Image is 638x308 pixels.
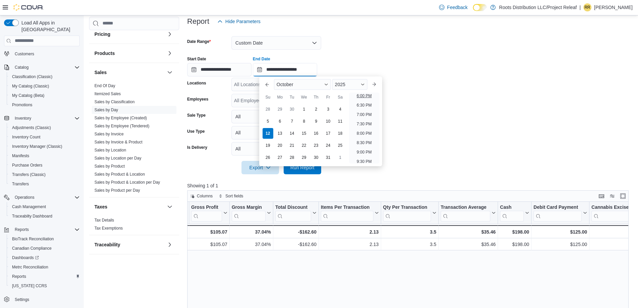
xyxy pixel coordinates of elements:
button: Pricing [166,30,174,38]
div: 37.04% [231,228,271,236]
span: Canadian Compliance [12,246,52,251]
a: Feedback [436,1,470,14]
span: Dashboards [12,255,39,260]
span: Sales by Location [94,147,126,153]
button: Operations [1,193,82,202]
span: 2025 [335,82,345,87]
span: End Of Day [94,83,115,88]
span: Adjustments (Classic) [12,125,51,130]
a: [US_STATE] CCRS [9,282,50,290]
p: [PERSON_NAME] [594,3,633,11]
span: My Catalog (Beta) [9,91,80,100]
button: Reports [1,225,82,234]
button: Inventory Count [7,132,82,142]
h3: Pricing [94,31,110,38]
span: Purchase Orders [12,163,43,168]
span: Reports [15,227,29,232]
button: Inventory Manager (Classic) [7,142,82,151]
a: Manifests [9,152,32,160]
a: Settings [12,296,32,304]
div: Qty Per Transaction [383,204,431,222]
span: Sales by Classification [94,99,135,105]
span: Transfers [9,180,80,188]
span: Sales by Product [94,164,125,169]
span: Traceabilty Dashboard [12,213,52,219]
h3: Taxes [94,203,108,210]
div: day-25 [335,140,346,151]
button: Products [94,50,164,57]
button: Inventory [1,114,82,123]
button: Total Discount [275,204,316,222]
button: Classification (Classic) [7,72,82,81]
button: Taxes [94,203,164,210]
button: Promotions [7,100,82,110]
h3: Sales [94,69,107,76]
button: Sales [166,68,174,76]
label: Employees [187,97,208,102]
div: day-16 [311,128,322,139]
div: 2.13 [321,228,379,236]
div: Gross Margin [231,204,265,211]
div: $105.07 [191,228,227,236]
div: day-5 [263,116,273,127]
button: Products [166,49,174,57]
a: Customers [12,50,37,58]
div: rinardo russell [583,3,591,11]
button: [US_STATE] CCRS [7,281,82,291]
div: Taxes [89,216,179,235]
div: day-27 [275,152,285,163]
a: Promotions [9,101,35,109]
a: Sales by Classification [94,100,135,104]
span: Cash Management [9,203,80,211]
span: Metrc Reconciliation [12,264,48,270]
span: Manifests [9,152,80,160]
a: Itemized Sales [94,91,121,96]
input: Press the down key to enter a popover containing a calendar. Press the escape key to close the po... [253,63,317,76]
div: -$162.60 [275,228,316,236]
div: Tu [287,92,297,103]
span: Cash Management [12,204,46,209]
button: Traceabilty Dashboard [7,211,82,221]
div: Button. Open the month selector. October is currently selected. [274,79,331,90]
span: Reports [12,226,80,234]
span: Manifests [12,153,29,159]
div: Button. Open the year selector. 2025 is currently selected. [332,79,367,90]
span: Sort fields [225,193,243,199]
span: Transfers (Classic) [9,171,80,179]
div: Items Per Transaction [321,204,373,222]
label: Start Date [187,56,206,62]
div: day-17 [323,128,334,139]
a: Reports [9,272,29,281]
button: Operations [12,193,37,201]
button: Purchase Orders [7,161,82,170]
span: Metrc Reconciliation [9,263,80,271]
div: day-29 [275,104,285,115]
li: 9:30 PM [354,158,374,166]
span: Feedback [447,4,468,11]
ul: Time [349,93,379,164]
a: Dashboards [7,253,82,262]
span: Classification (Classic) [12,74,53,79]
button: Transfers (Classic) [7,170,82,179]
span: Canadian Compliance [9,244,80,252]
button: Keyboard shortcuts [597,192,606,200]
a: BioTrack Reconciliation [9,235,57,243]
span: Promotions [9,101,80,109]
a: Classification (Classic) [9,73,55,81]
a: Sales by Employee (Tendered) [94,124,149,128]
div: Debit Card Payment [534,204,582,211]
button: Run Report [284,161,321,174]
button: Reports [12,226,31,234]
div: day-6 [275,116,285,127]
span: Operations [15,195,34,200]
div: day-14 [287,128,297,139]
div: day-26 [263,152,273,163]
div: day-28 [263,104,273,115]
a: Canadian Compliance [9,244,54,252]
button: Export [241,161,279,174]
span: Settings [12,295,80,304]
button: Sort fields [216,192,246,200]
span: Inventory Manager (Classic) [12,144,62,149]
button: Customers [1,49,82,58]
a: Sales by Product & Location [94,172,145,177]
